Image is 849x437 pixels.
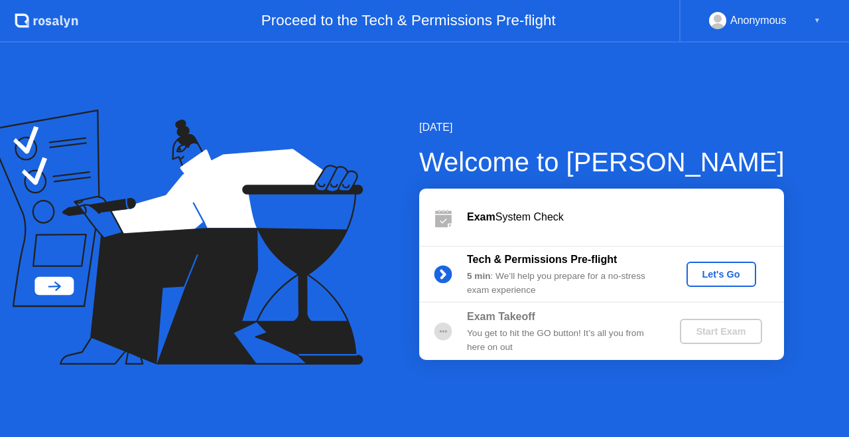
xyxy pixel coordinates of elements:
div: Start Exam [685,326,756,337]
div: : We’ll help you prepare for a no-stress exam experience [467,270,658,297]
div: [DATE] [419,120,785,135]
div: You get to hit the GO button! It’s all you from here on out [467,327,658,354]
div: System Check [467,209,784,225]
div: Anonymous [730,12,787,29]
div: Welcome to [PERSON_NAME] [419,142,785,182]
div: ▼ [814,12,820,29]
button: Let's Go [686,262,756,287]
b: Tech & Permissions Pre-flight [467,254,617,265]
b: 5 min [467,271,491,281]
b: Exam Takeoff [467,311,535,322]
button: Start Exam [680,319,761,344]
b: Exam [467,211,495,222]
div: Let's Go [692,269,751,280]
